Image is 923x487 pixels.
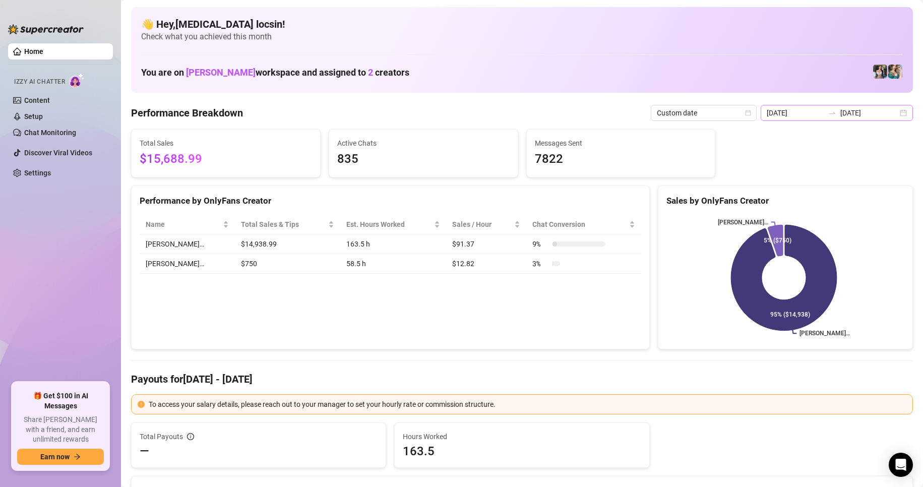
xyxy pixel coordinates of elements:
span: Custom date [657,105,751,120]
span: Name [146,219,221,230]
a: Settings [24,169,51,177]
text: [PERSON_NAME]… [799,330,850,337]
h4: Performance Breakdown [131,106,243,120]
span: Check what you achieved this month [141,31,903,42]
span: to [828,109,836,117]
span: 835 [337,150,510,169]
a: Chat Monitoring [24,129,76,137]
h4: Payouts for [DATE] - [DATE] [131,372,913,386]
a: Home [24,47,43,55]
img: AI Chatter [69,73,85,88]
td: 163.5 h [340,234,446,254]
span: 163.5 [403,443,641,459]
text: [PERSON_NAME]… [717,219,768,226]
div: Open Intercom Messenger [889,453,913,477]
span: [PERSON_NAME] [186,67,256,78]
span: info-circle [187,433,194,440]
span: calendar [745,110,751,116]
span: Hours Worked [403,431,641,442]
th: Chat Conversion [526,215,641,234]
div: Est. Hours Worked [346,219,432,230]
span: Messages Sent [535,138,707,149]
span: Sales / Hour [452,219,512,230]
span: 🎁 Get $100 in AI Messages [17,391,104,411]
button: Earn nowarrow-right [17,449,104,465]
span: Earn now [40,453,70,461]
div: Performance by OnlyFans Creator [140,194,641,208]
img: Zaddy [888,65,902,79]
td: $12.82 [446,254,526,274]
td: $91.37 [446,234,526,254]
span: 7822 [535,150,707,169]
span: Izzy AI Chatter [14,77,65,87]
h4: 👋 Hey, [MEDICAL_DATA] locsin ! [141,17,903,31]
a: Content [24,96,50,104]
span: 9 % [532,238,548,250]
img: logo-BBDzfeDw.svg [8,24,84,34]
th: Sales / Hour [446,215,526,234]
span: — [140,443,149,459]
span: 3 % [532,258,548,269]
a: Setup [24,112,43,120]
td: $14,938.99 [235,234,340,254]
th: Name [140,215,235,234]
input: End date [840,107,898,118]
span: $15,688.99 [140,150,312,169]
th: Total Sales & Tips [235,215,340,234]
span: Active Chats [337,138,510,149]
span: exclamation-circle [138,401,145,408]
span: Total Payouts [140,431,183,442]
a: Discover Viral Videos [24,149,92,157]
span: arrow-right [74,453,81,460]
span: Total Sales [140,138,312,149]
td: [PERSON_NAME]… [140,254,235,274]
span: Share [PERSON_NAME] with a friend, and earn unlimited rewards [17,415,104,445]
span: Total Sales & Tips [241,219,326,230]
input: Start date [767,107,824,118]
h1: You are on workspace and assigned to creators [141,67,409,78]
span: 2 [368,67,373,78]
td: [PERSON_NAME]… [140,234,235,254]
div: To access your salary details, please reach out to your manager to set your hourly rate or commis... [149,399,906,410]
td: 58.5 h [340,254,446,274]
span: swap-right [828,109,836,117]
img: Katy [873,65,887,79]
div: Sales by OnlyFans Creator [666,194,904,208]
td: $750 [235,254,340,274]
span: Chat Conversion [532,219,627,230]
